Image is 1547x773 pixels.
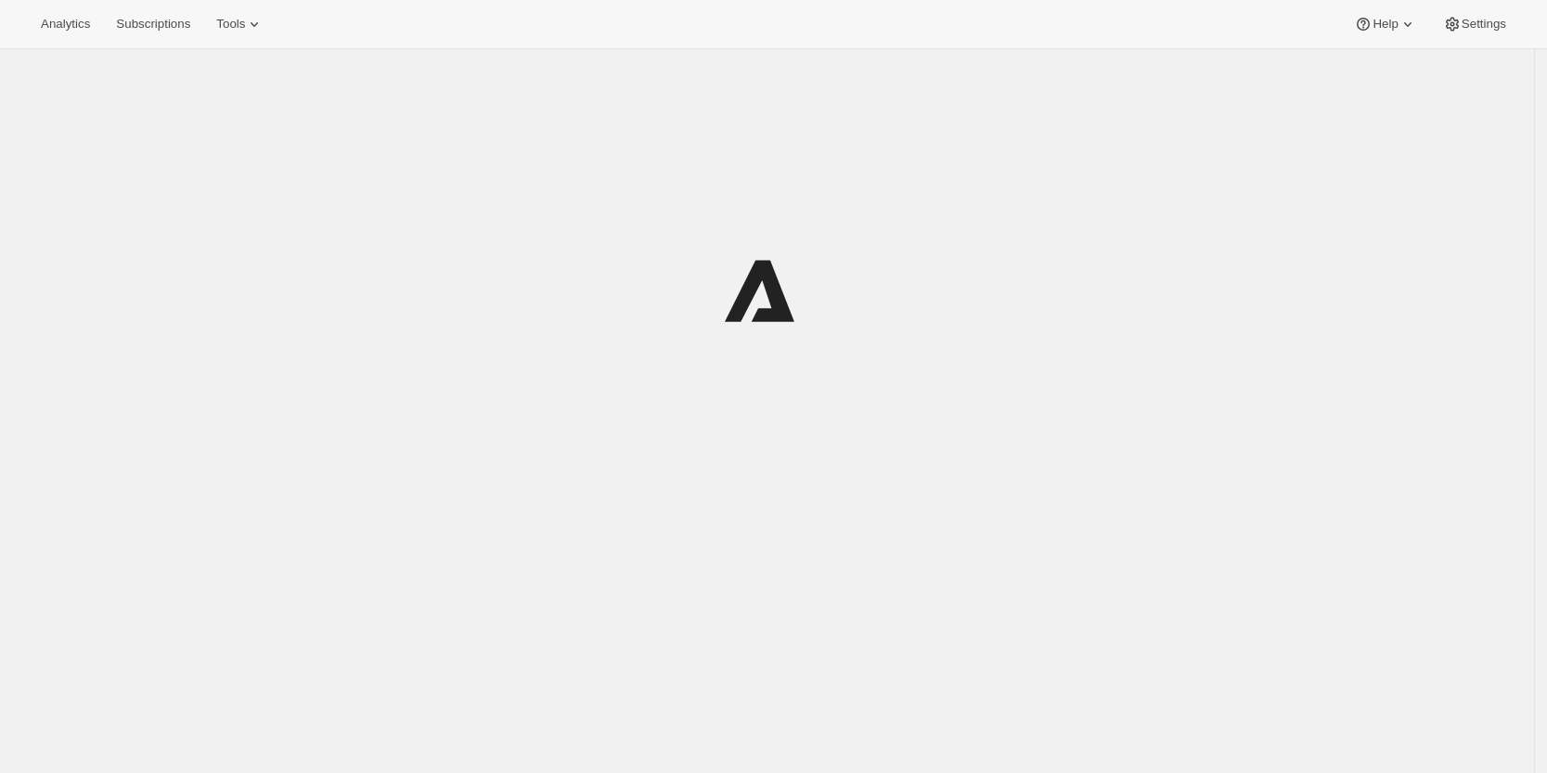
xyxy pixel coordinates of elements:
span: Subscriptions [116,17,190,32]
button: Settings [1432,11,1517,37]
span: Settings [1462,17,1506,32]
button: Help [1343,11,1427,37]
button: Subscriptions [105,11,201,37]
button: Tools [205,11,275,37]
span: Analytics [41,17,90,32]
span: Help [1373,17,1398,32]
button: Analytics [30,11,101,37]
span: Tools [216,17,245,32]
